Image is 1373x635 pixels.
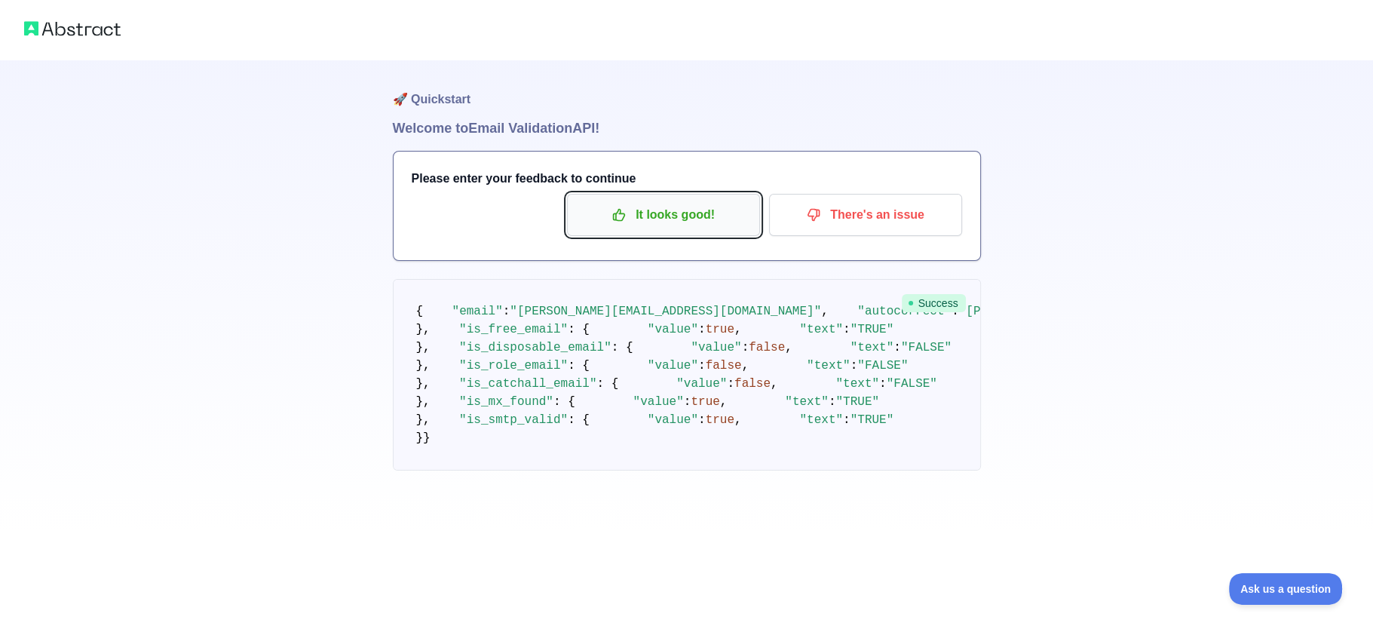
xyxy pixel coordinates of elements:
[691,395,719,409] span: true
[771,377,778,391] span: ,
[393,60,981,118] h1: 🚀 Quickstart
[452,305,503,318] span: "email"
[734,323,742,336] span: ,
[887,377,937,391] span: "FALSE"
[785,395,829,409] span: "text"
[857,305,952,318] span: "autocorrect"
[706,413,734,427] span: true
[698,359,706,373] span: :
[850,413,894,427] span: "TRUE"
[799,413,843,427] span: "text"
[850,341,894,354] span: "text"
[1229,573,1343,605] iframe: Toggle Customer Support
[835,377,879,391] span: "text"
[568,323,590,336] span: : {
[553,395,575,409] span: : {
[902,294,966,312] span: Success
[510,305,821,318] span: "[PERSON_NAME][EMAIL_ADDRESS][DOMAIN_NAME]"
[879,377,887,391] span: :
[648,413,698,427] span: "value"
[412,170,962,188] h3: Please enter your feedback to continue
[578,202,749,228] p: It looks good!
[821,305,829,318] span: ,
[785,341,792,354] span: ,
[568,413,590,427] span: : {
[459,323,568,336] span: "is_free_email"
[769,194,962,236] button: There's an issue
[459,413,568,427] span: "is_smtp_valid"
[676,377,727,391] span: "value"
[850,323,894,336] span: "TRUE"
[749,341,785,354] span: false
[698,323,706,336] span: :
[857,359,908,373] span: "FALSE"
[706,323,734,336] span: true
[829,395,836,409] span: :
[597,377,619,391] span: : {
[850,359,858,373] span: :
[742,341,749,354] span: :
[835,395,879,409] span: "TRUE"
[691,341,741,354] span: "value"
[684,395,691,409] span: :
[611,341,633,354] span: : {
[698,413,706,427] span: :
[393,118,981,139] h1: Welcome to Email Validation API!
[648,323,698,336] span: "value"
[720,395,728,409] span: ,
[807,359,850,373] span: "text"
[742,359,749,373] span: ,
[780,202,951,228] p: There's an issue
[459,341,611,354] span: "is_disposable_email"
[568,359,590,373] span: : {
[459,377,596,391] span: "is_catchall_email"
[24,18,121,39] img: Abstract logo
[734,413,742,427] span: ,
[503,305,510,318] span: :
[567,194,760,236] button: It looks good!
[727,377,734,391] span: :
[734,377,771,391] span: false
[893,341,901,354] span: :
[416,305,424,318] span: {
[799,323,843,336] span: "text"
[901,341,952,354] span: "FALSE"
[843,323,850,336] span: :
[459,359,568,373] span: "is_role_email"
[459,395,553,409] span: "is_mx_found"
[706,359,742,373] span: false
[633,395,684,409] span: "value"
[843,413,850,427] span: :
[648,359,698,373] span: "value"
